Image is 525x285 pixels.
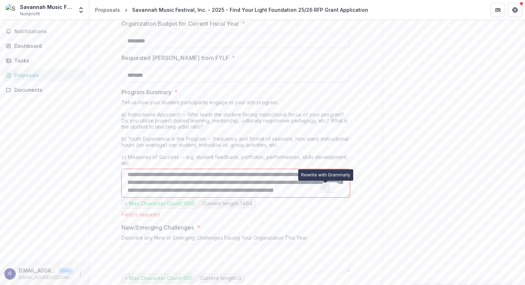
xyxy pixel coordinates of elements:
[59,267,73,274] p: User
[491,3,505,17] button: Partners
[121,99,350,169] div: Tell us how your student participants engage in your arts program: a) Instructional Approach -- W...
[76,270,85,278] button: More
[129,201,195,207] p: Max Character Count: 1500
[3,84,86,96] a: Documents
[19,267,56,274] p: [EMAIL_ADDRESS][DOMAIN_NAME]
[3,40,86,52] a: Dashboard
[121,88,171,96] p: Program Summary
[92,5,371,15] nav: breadcrumb
[76,3,86,17] button: Open entity switcher
[95,6,120,14] div: Proposals
[121,211,350,217] div: Field is required
[14,86,80,94] div: Documents
[508,3,522,17] button: Get Help
[121,54,229,62] p: Requested [PERSON_NAME] from FYLF
[19,274,73,281] p: [EMAIL_ADDRESS][DOMAIN_NAME]
[3,69,86,81] a: Proposals
[121,19,239,28] p: Organization Budget for Current Fiscal Year
[92,5,123,15] a: Proposals
[129,275,192,281] p: Max Character Count: 500
[200,275,241,281] p: Current length: 0
[121,169,350,197] textarea: To enrich screen reader interactions, please activate Accessibility in Grammarly extension settings
[14,71,80,79] div: Proposals
[14,42,80,50] div: Dashboard
[20,3,73,11] div: Savannah Music Festival, Inc.
[14,57,80,64] div: Tasks
[3,55,86,66] a: Tasks
[202,201,252,207] p: Current length: 1464
[3,26,86,37] button: Notifications
[14,29,83,35] span: Notifications
[121,235,350,244] div: Describe any New or Emerging Challenges Facing Your Organization This Year
[20,11,40,17] span: Nonprofit
[6,4,17,16] img: Savannah Music Festival, Inc.
[8,271,12,276] div: grants@savannahmusicfestival.org
[121,223,194,232] p: New/Emerging Challenges
[132,6,368,14] div: Savannah Music Festival, Inc. - 2025 - Find Your Light Foundation 25/26 RFP Grant Application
